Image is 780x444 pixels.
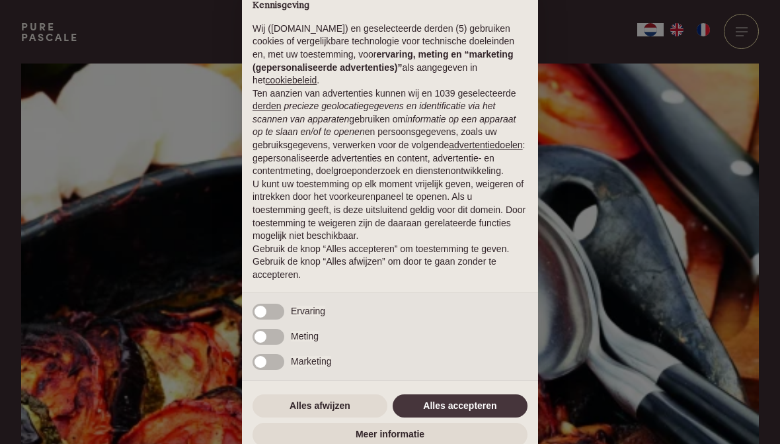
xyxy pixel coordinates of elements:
em: precieze geolocatiegegevens en identificatie via het scannen van apparaten [253,101,495,124]
button: Alles accepteren [393,394,527,418]
p: Ten aanzien van advertenties kunnen wij en 1039 geselecteerde gebruiken om en persoonsgegevens, z... [253,87,527,178]
button: Alles afwijzen [253,394,387,418]
span: Marketing [291,356,331,367]
p: Wij ([DOMAIN_NAME]) en geselecteerde derden (5) gebruiken cookies of vergelijkbare technologie vo... [253,22,527,87]
em: informatie op een apparaat op te slaan en/of te openen [253,114,516,138]
strong: ervaring, meting en “marketing (gepersonaliseerde advertenties)” [253,49,513,73]
a: cookiebeleid [265,75,317,85]
button: derden [253,100,282,113]
p: Gebruik de knop “Alles accepteren” om toestemming te geven. Gebruik de knop “Alles afwijzen” om d... [253,243,527,282]
p: U kunt uw toestemming op elk moment vrijelijk geven, weigeren of intrekken door het voorkeurenpan... [253,178,527,243]
span: Ervaring [291,306,325,316]
button: advertentiedoelen [449,139,522,152]
span: Meting [291,331,319,341]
